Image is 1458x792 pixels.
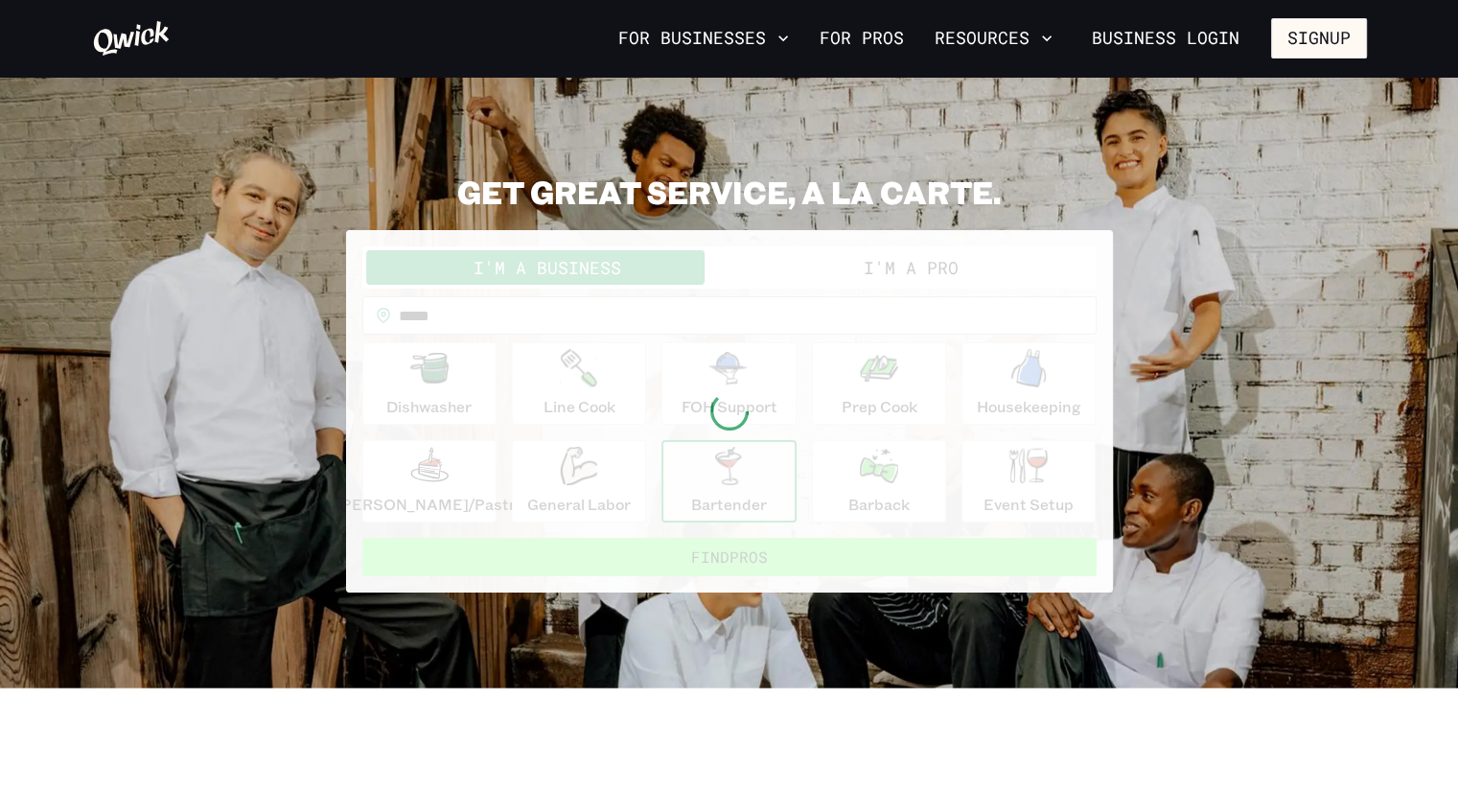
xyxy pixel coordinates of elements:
[812,22,912,55] a: For Pros
[1271,18,1367,58] button: Signup
[611,22,797,55] button: For Businesses
[927,22,1060,55] button: Resources
[336,493,523,516] p: [PERSON_NAME]/Pastry
[346,173,1113,211] h2: GET GREAT SERVICE, A LA CARTE.
[1076,18,1256,58] a: Business Login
